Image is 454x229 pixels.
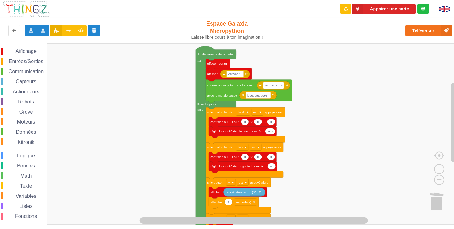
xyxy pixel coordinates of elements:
text: est [253,110,258,114]
span: Boucles [16,163,36,168]
span: Kitronik [17,139,35,145]
div: Laisse libre cours à ton imagination ! [189,35,266,40]
text: haut [238,110,244,114]
span: Entrées/Sorties [8,59,44,64]
span: Capteurs [15,79,37,84]
text: V [250,155,253,159]
span: Communication [8,69,44,74]
text: faire [197,108,204,111]
text: 2 [228,200,230,204]
text: appuyé alors [265,110,282,114]
text: régler l'intensité du bleu de la LED à [210,130,261,133]
span: Moteurs [16,119,36,125]
text: régler l'intensité du rouge de la LED à [210,165,263,168]
text: B [264,120,266,124]
text: 0 [270,155,272,159]
text: faire [197,60,204,63]
text: Activité 1 [228,72,241,76]
span: Math [20,173,33,179]
span: Robots [17,99,35,104]
text: seconde(s) [236,200,251,204]
text: température en [226,191,247,194]
text: Au démarrage de la carte [197,52,233,56]
img: gb.png [439,6,450,12]
text: 50 [270,165,273,168]
text: contrôler la LED à R [210,120,239,124]
text: est [252,145,256,149]
text: si le bouton [207,181,223,184]
text: si le bouton tactile [207,110,232,114]
text: bas [238,145,243,149]
text: 100 [267,130,273,133]
text: 0 [270,120,272,124]
text: B [264,155,266,159]
text: 0 [244,155,246,159]
div: Tu es connecté au serveur de création de Thingz [417,4,429,14]
span: Texte [19,183,33,189]
text: est [239,181,243,184]
text: afficher [207,72,218,76]
text: contrôler la LED à R [210,155,239,159]
text: connexion au point d'accès SSID [207,84,253,87]
text: 0 [257,120,259,124]
span: Fonctions [14,214,38,219]
button: Téléverser [405,25,452,36]
text: A [228,181,230,184]
text: avec le mot de passe [207,94,237,97]
text: attendre [210,200,222,204]
img: thingz_logo.png [3,1,50,17]
button: Appairer une carte [352,4,416,14]
span: Logique [16,153,36,158]
text: 0 [257,155,259,159]
span: Variables [15,193,38,199]
span: Affichage [15,49,37,54]
text: NETGEAR38 [265,84,283,87]
text: effacer l'écran [207,62,227,65]
text: appuyé alors [263,145,281,149]
span: Données [15,129,37,135]
text: Pour toujours [197,103,216,106]
text: (°C) [252,191,258,194]
text: si le bouton tactile [207,145,232,149]
text: joyoustuba995 [247,94,268,97]
text: afficher [210,191,221,194]
span: Listes [19,203,34,209]
text: V [250,120,253,124]
text: appuyé alors [250,181,268,184]
text: 0 [244,120,246,124]
span: Actionneurs [12,89,40,94]
span: Grove [18,109,34,115]
div: Espace Galaxia Micropython [189,20,266,40]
